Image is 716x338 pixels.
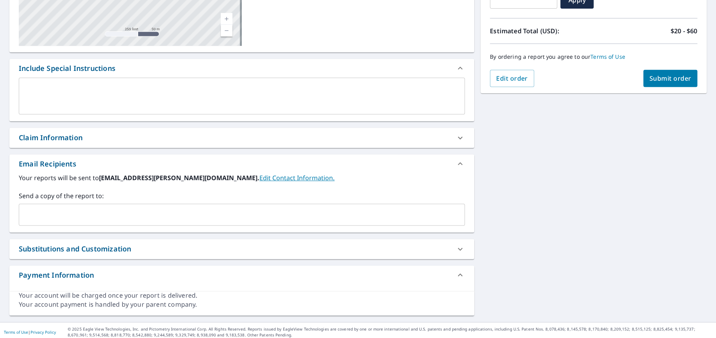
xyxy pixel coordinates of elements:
[643,70,698,87] button: Submit order
[19,270,94,280] div: Payment Information
[259,174,335,182] a: EditContactInfo
[31,329,56,335] a: Privacy Policy
[221,13,232,25] a: Current Level 17, Zoom In
[4,330,56,334] p: |
[490,53,697,60] p: By ordering a report you agree to our
[99,174,259,182] b: [EMAIL_ADDRESS][PERSON_NAME][DOMAIN_NAME].
[19,300,465,309] div: Your account payment is handled by your parent company.
[19,132,83,143] div: Claim Information
[19,63,115,74] div: Include Special Instructions
[671,26,697,36] p: $20 - $60
[19,173,465,183] label: Your reports will be sent to
[221,25,232,36] a: Current Level 17, Zoom Out
[9,128,474,148] div: Claim Information
[590,53,625,60] a: Terms of Use
[490,70,534,87] button: Edit order
[9,239,474,259] div: Substitutions and Customization
[19,159,76,169] div: Email Recipients
[19,291,465,300] div: Your account will be charged once your report is delivered.
[68,326,712,338] p: © 2025 Eagle View Technologies, Inc. and Pictometry International Corp. All Rights Reserved. Repo...
[19,244,131,254] div: Substitutions and Customization
[9,59,474,78] div: Include Special Instructions
[490,26,594,36] p: Estimated Total (USD):
[9,154,474,173] div: Email Recipients
[9,266,474,284] div: Payment Information
[19,191,465,201] label: Send a copy of the report to:
[649,74,691,83] span: Submit order
[496,74,528,83] span: Edit order
[4,329,28,335] a: Terms of Use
